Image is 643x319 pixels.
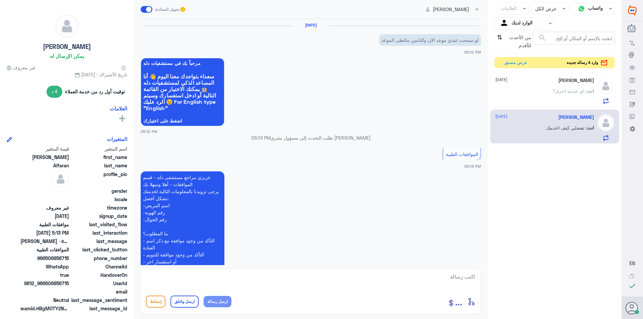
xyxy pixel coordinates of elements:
span: last_message_id [70,305,127,312]
span: ChannelId [70,263,127,270]
span: قيمة المتغير [20,145,69,152]
span: 966506856715 [20,255,69,262]
h6: العلامات [110,105,127,111]
span: 2 [20,263,69,270]
i: ⇅ [497,32,502,49]
p: 14/9/2025, 5:12 PM [379,34,481,46]
span: : اي خدمه اخرى؟ [553,88,587,94]
h5: Ahmed Almusayrie [558,78,594,83]
span: سعداء بتواجدك معنا اليوم 👋 أنا المساعد الذكي لمستشفيات دله 🤖 يمكنك الاختيار من القائمة التالية أو... [143,73,222,111]
h5: [PERSON_NAME] [43,43,91,51]
span: UserId [70,280,127,287]
button: ارسل رسالة [204,296,231,307]
span: ساره محمد الدوسري ١٠٤٣١٥٢١٢١ ٠٥٠٦٨٥٦٧١٥ [20,238,69,245]
img: defaultAdmin.png [597,114,614,131]
button: EN [629,260,635,267]
span: signup_date [70,213,127,220]
span: انت [587,125,594,131]
span: first_name [70,154,127,161]
div: العلامات [500,5,517,13]
span: last_name [70,162,127,169]
span: search [538,34,546,42]
span: من الأحدث للأقدم [505,32,533,51]
span: اضغط على اختيارك [143,118,222,124]
span: Sara [20,154,69,161]
span: wamid.HBgMOTY2NTA2ODU2NzE1FQIAEhgUM0FCMjg2MjUxMDJFQ0ZBRTI4Q0MA [20,305,69,312]
span: last_message_sentiment [70,297,127,304]
span: EN [629,260,635,266]
img: defaultAdmin.png [597,78,614,94]
span: الموافقات الطبية [446,151,478,157]
img: yourInbox.svg [500,18,510,28]
span: locale [70,196,127,203]
span: غير معروف [7,64,35,71]
span: email [70,288,127,295]
span: غير معروف [20,204,69,211]
span: [DATE] [495,113,507,119]
span: last_visited_flow [70,221,127,228]
span: 0 [20,297,69,304]
span: HandoverOn [70,271,127,278]
span: null [20,196,69,203]
span: 2025-09-14T14:13:41.597Z [20,229,69,236]
p: [PERSON_NAME] طلب التحدث إلى مسؤول بشري [141,134,481,141]
span: الموافقات الطبية [20,246,69,253]
span: true [20,271,69,278]
h6: يمكن الإرسال له [50,53,84,59]
span: : تفضلي كيف اخدمك [546,125,587,131]
button: search [538,32,546,44]
span: [DATE] [495,77,507,83]
img: Widebot Logo [628,5,637,16]
button: إسقاط [146,296,165,308]
button: الصورة الشخصية [626,302,639,314]
button: ارسل واغلق [170,296,199,308]
span: last_message [70,238,127,245]
span: phone_number [70,255,127,262]
i: check [628,282,636,290]
span: اسم المتغير [70,145,127,152]
span: 05:12 PM [464,50,481,54]
span: 05:13 PM [251,135,271,141]
span: مرحباً بك في مستشفيات دله [143,61,222,66]
button: ... [455,294,462,309]
h5: Sara Alfaran [558,114,594,120]
img: defaultAdmin.png [52,171,69,187]
span: 2025-09-14T14:12:27.514Z [20,213,69,220]
button: عرض مسبق [501,57,530,68]
span: توقيت أول رد من خدمة العملاء [65,88,125,95]
span: موافقات الطبية [20,221,69,228]
span: null [20,288,69,295]
input: ابحث بالإسم أو المكان أو إلخ.. [533,32,615,44]
span: last_clicked_button [70,246,127,253]
span: null [20,187,69,194]
span: انت [587,88,594,94]
h6: المتغيرات [107,136,127,142]
span: 05:12 PM [141,129,157,134]
img: whatsapp.png [576,4,586,14]
span: وارد 4 رساله جديده [567,60,598,66]
img: defaultAdmin.png [56,15,78,37]
h6: [DATE] [292,23,329,27]
span: ... [455,295,462,307]
span: 9812_966506856715 [20,280,69,287]
span: gender [70,187,127,194]
span: تاريخ الأشتراك : [DATE] [7,71,127,78]
span: 05:13 PM [464,164,481,168]
span: last_interaction [70,229,127,236]
span: Alfaran [20,162,69,169]
span: profile_pic [70,171,127,186]
span: 4 د [47,86,63,98]
span: timezone [70,204,127,211]
span: تحويل المحادثة [155,6,180,12]
p: 14/9/2025, 5:13 PM [141,171,224,303]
